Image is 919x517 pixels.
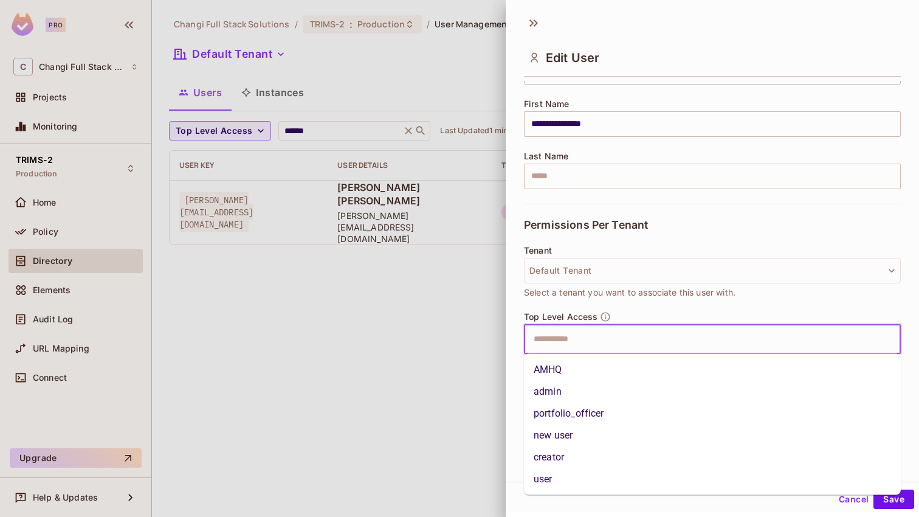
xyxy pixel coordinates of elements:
span: Edit User [546,50,599,65]
span: Last Name [524,151,568,161]
li: new user [524,425,901,446]
li: portfolio_officer [524,403,901,425]
button: Cancel [834,490,873,509]
button: Default Tenant [524,258,901,283]
span: Permissions Per Tenant [524,219,648,231]
button: Close [894,338,897,340]
li: AMHQ [524,359,901,381]
span: Tenant [524,246,552,255]
span: Select a tenant you want to associate this user with. [524,286,735,299]
li: user [524,468,901,490]
li: creator [524,446,901,468]
span: First Name [524,99,570,109]
span: Top Level Access [524,312,597,322]
li: admin [524,381,901,403]
button: Save [873,490,914,509]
